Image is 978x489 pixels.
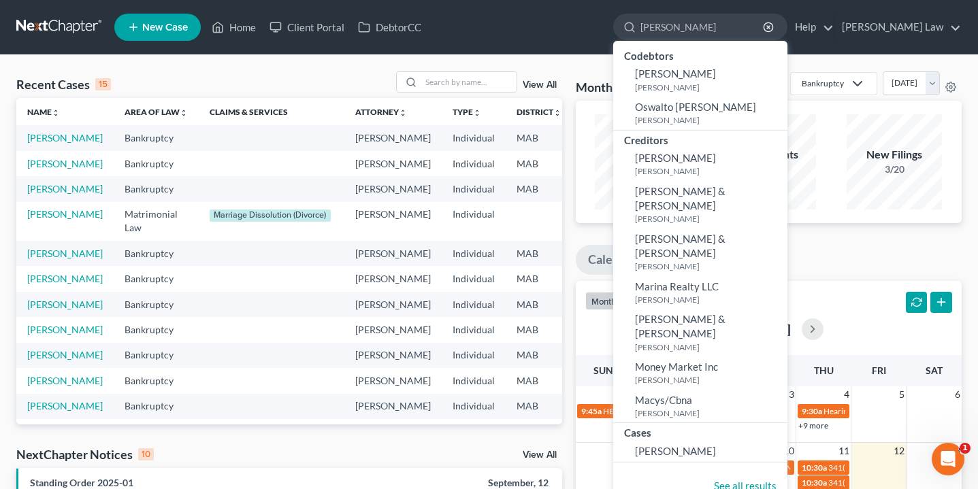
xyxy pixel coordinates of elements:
a: [PERSON_NAME] [27,183,103,195]
span: Marina Realty LLC [635,280,719,292]
td: Bankruptcy [114,266,199,291]
iframe: Intercom live chat [932,443,964,475]
td: MAB [506,394,572,419]
td: [PERSON_NAME] [344,266,442,291]
td: Bankruptcy [114,241,199,266]
span: [PERSON_NAME] & [PERSON_NAME] [635,185,726,212]
div: Codebtors [613,46,787,63]
span: 10:30a [802,462,827,473]
a: Help [788,15,834,39]
a: Marina Realty LLC[PERSON_NAME] [613,276,787,309]
span: [PERSON_NAME] [635,152,716,164]
h3: Monthly Progress [576,79,672,95]
span: 12 [892,443,906,459]
small: [PERSON_NAME] [635,407,784,419]
td: [PERSON_NAME] [344,394,442,419]
td: [PERSON_NAME] [344,151,442,176]
td: Individual [442,125,506,150]
td: Bankruptcy [114,151,199,176]
td: Bankruptcy [114,368,199,393]
span: 6 [953,386,962,403]
span: 3 [787,386,796,403]
span: 11 [837,443,851,459]
td: Individual [442,202,506,241]
a: [PERSON_NAME] [27,248,103,259]
input: Search by name... [421,72,517,92]
td: Individual [442,176,506,201]
a: Calendar [576,245,649,275]
a: Macys/Cbna[PERSON_NAME] [613,390,787,423]
span: Money Market Inc [635,360,718,373]
td: Individual [442,368,506,393]
td: [PERSON_NAME] [344,292,442,317]
span: [PERSON_NAME] [635,445,716,457]
td: Bankruptcy [114,419,199,444]
span: Sun [593,365,613,376]
input: Search by name... [640,14,765,39]
td: MAB [506,317,572,342]
a: [PERSON_NAME] [27,158,103,169]
small: [PERSON_NAME] [635,341,784,353]
div: 15 [95,78,111,90]
span: 10 [782,443,796,459]
a: [PERSON_NAME] [27,400,103,411]
span: Oswalto [PERSON_NAME] [635,101,756,113]
td: [PERSON_NAME] [344,317,442,342]
td: Bankruptcy [114,292,199,317]
a: Attorneyunfold_more [355,107,407,117]
div: Bankruptcy [802,78,844,89]
span: 9:30a [802,406,822,416]
td: MAB [506,266,572,291]
span: 1 [960,443,971,454]
small: [PERSON_NAME] [635,165,784,177]
span: Sat [926,365,943,376]
button: month [585,292,622,310]
a: [PERSON_NAME][PERSON_NAME] [613,148,787,181]
span: Macys/Cbna [635,394,692,406]
span: Hearing for [PERSON_NAME] [824,406,930,416]
span: 4 [843,386,851,403]
span: HEARING IS CONTINUED for [PERSON_NAME] [603,406,775,416]
th: Claims & Services [199,98,344,125]
a: Oswalto [PERSON_NAME][PERSON_NAME] [613,97,787,130]
i: unfold_more [473,109,481,117]
small: [PERSON_NAME] [635,82,784,93]
small: [PERSON_NAME] [635,260,784,272]
td: Individual [442,292,506,317]
a: [PERSON_NAME] [27,273,103,284]
td: MAB [506,292,572,317]
a: [PERSON_NAME] & [PERSON_NAME][PERSON_NAME] [613,309,787,356]
small: [PERSON_NAME] [635,213,784,224]
span: [PERSON_NAME] [635,67,716,80]
a: View All [523,80,557,90]
div: Cases [613,423,787,440]
a: [PERSON_NAME] [27,208,103,220]
div: New Filings [847,147,942,163]
td: MAB [506,368,572,393]
td: Bankruptcy [114,394,199,419]
td: MAB [506,241,572,266]
span: [PERSON_NAME] & [PERSON_NAME] [635,313,726,339]
div: 10 [138,448,154,460]
td: Bankruptcy [114,176,199,201]
td: [PERSON_NAME] [344,125,442,150]
span: 341(a) meeting for [PERSON_NAME] [828,462,960,473]
a: [PERSON_NAME] [613,441,787,462]
i: unfold_more [399,109,407,117]
div: Creditors [613,131,787,148]
td: MAB [506,419,572,444]
td: [PERSON_NAME] [344,419,442,444]
small: [PERSON_NAME] [635,294,784,305]
td: [PERSON_NAME] [344,368,442,393]
td: [PERSON_NAME] [344,202,442,241]
small: [PERSON_NAME] [635,114,784,126]
td: MAB [506,125,572,150]
td: [PERSON_NAME] [344,343,442,368]
td: Individual [442,241,506,266]
td: Individual [442,151,506,176]
td: [PERSON_NAME] [344,176,442,201]
a: [PERSON_NAME] [27,375,103,386]
a: [PERSON_NAME] [27,299,103,310]
td: Bankruptcy [114,343,199,368]
a: Client Portal [263,15,351,39]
